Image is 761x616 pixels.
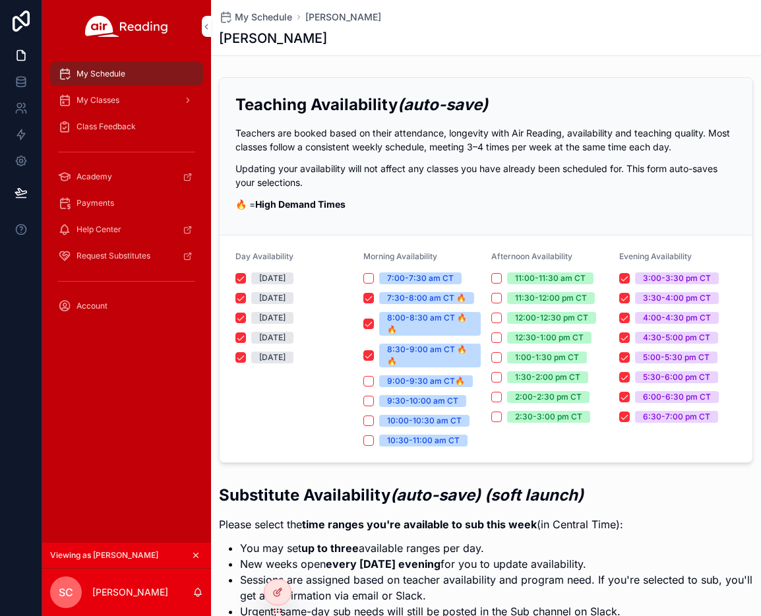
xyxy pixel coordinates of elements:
[643,371,710,383] div: 5:30-6:00 pm CT
[50,294,203,318] a: Account
[363,251,437,261] span: Morning Availability
[50,115,203,139] a: Class Feedback
[643,352,710,363] div: 5:00-5:30 pm CT
[387,395,458,407] div: 9:30-10:00 am CT
[301,541,359,555] strong: up to three
[219,29,327,47] h1: [PERSON_NAME]
[240,540,753,556] li: You may set available ranges per day.
[387,312,473,336] div: 8:00-8:30 am CT 🔥🔥
[76,171,112,182] span: Academy
[59,584,73,600] span: SC
[515,352,579,363] div: 1:00-1:30 pm CT
[219,516,753,532] p: Please select the (in Central Time):
[235,197,737,211] p: 🔥 =
[259,332,286,344] div: [DATE]
[643,332,710,344] div: 4:30-5:00 pm CT
[235,251,293,261] span: Day Availability
[235,126,737,154] p: Teachers are booked based on their attendance, longevity with Air Reading, availability and teach...
[515,292,587,304] div: 11:30-12:00 pm CT
[643,272,711,284] div: 3:00-3:30 pm CT
[76,121,136,132] span: Class Feedback
[219,11,292,24] a: My Schedule
[643,292,711,304] div: 3:30-4:00 pm CT
[235,94,737,115] h2: Teaching Availability
[643,391,711,403] div: 6:00-6:30 pm CT
[50,550,158,561] span: Viewing as [PERSON_NAME]
[85,16,168,37] img: App logo
[302,518,537,531] strong: time ranges you're available to sub this week
[219,484,753,506] h2: Substitute Availability
[387,415,462,427] div: 10:00-10:30 am CT
[92,586,168,599] p: [PERSON_NAME]
[50,244,203,268] a: Request Substitutes
[259,352,286,363] div: [DATE]
[76,224,121,235] span: Help Center
[326,557,441,570] strong: every [DATE] evening
[387,272,454,284] div: 7:00-7:30 am CT
[387,435,460,447] div: 10:30-11:00 am CT
[255,199,346,210] strong: High Demand Times
[259,312,286,324] div: [DATE]
[398,95,488,114] em: (auto-save)
[76,198,114,208] span: Payments
[50,62,203,86] a: My Schedule
[643,312,711,324] div: 4:00-4:30 pm CT
[515,371,580,383] div: 1:30-2:00 pm CT
[76,251,150,261] span: Request Substitutes
[240,572,753,603] li: Sessions are assigned based on teacher availability and program need. If you're selected to sub, ...
[240,556,753,572] li: New weeks open for you to update availability.
[643,411,710,423] div: 6:30-7:00 pm CT
[515,332,584,344] div: 12:30-1:00 pm CT
[50,218,203,241] a: Help Center
[50,88,203,112] a: My Classes
[515,391,582,403] div: 2:00-2:30 pm CT
[50,191,203,215] a: Payments
[76,95,119,106] span: My Classes
[491,251,572,261] span: Afternoon Availability
[42,53,211,335] div: scrollable content
[515,411,582,423] div: 2:30-3:00 pm CT
[305,11,381,24] a: [PERSON_NAME]
[76,69,125,79] span: My Schedule
[235,11,292,24] span: My Schedule
[387,344,473,367] div: 8:30-9:00 am CT 🔥🔥
[619,251,692,261] span: Evening Availability
[515,272,586,284] div: 11:00-11:30 am CT
[50,165,203,189] a: Academy
[235,162,737,189] p: Updating your availability will not affect any classes you have already been scheduled for. This ...
[390,485,584,505] em: (auto-save) (soft launch)
[387,375,465,387] div: 9:00-9:30 am CT🔥
[387,292,466,304] div: 7:30-8:00 am CT 🔥
[515,312,588,324] div: 12:00-12:30 pm CT
[76,301,107,311] span: Account
[259,272,286,284] div: [DATE]
[259,292,286,304] div: [DATE]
